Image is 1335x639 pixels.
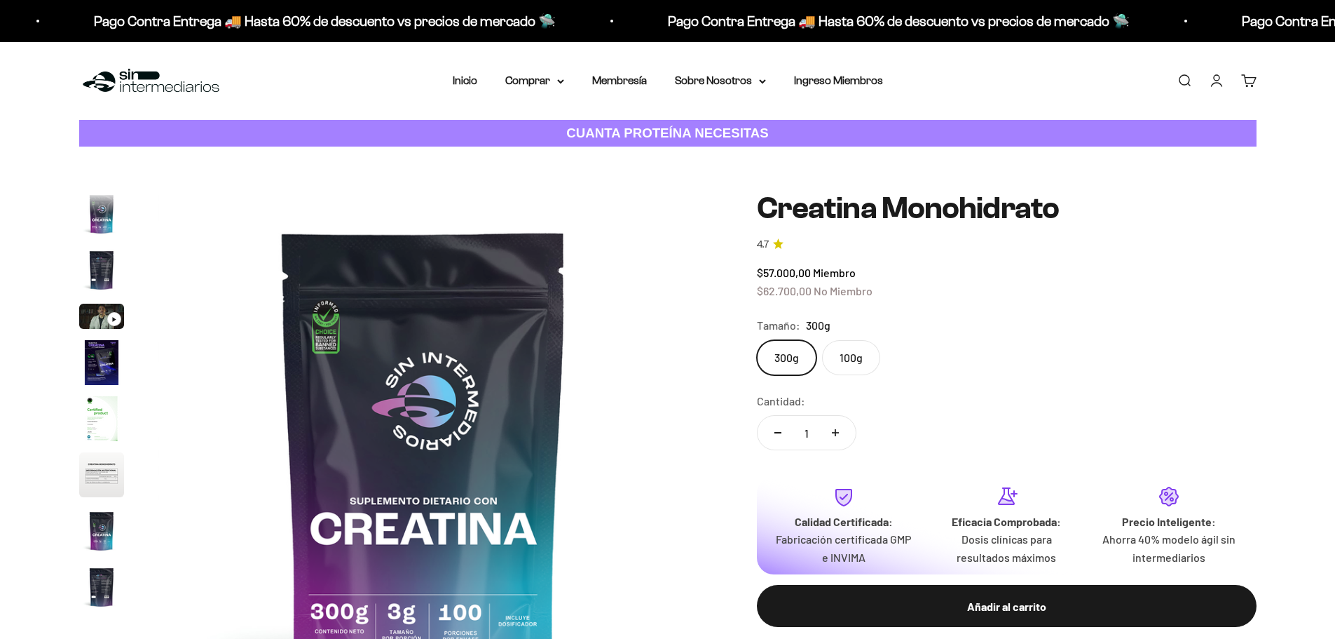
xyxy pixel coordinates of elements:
[79,191,124,241] button: Ir al artículo 1
[785,598,1228,616] div: Añadir al carrito
[79,509,124,553] img: Creatina Monohidrato
[758,416,798,450] button: Reducir cantidad
[757,284,812,297] span: $62.700,00
[815,416,856,450] button: Aumentar cantidad
[795,515,893,528] strong: Calidad Certificada:
[79,248,124,292] img: Creatina Monohidrato
[757,585,1257,627] button: Añadir al carrito
[936,530,1076,566] p: Dosis clínicas para resultados máximos
[757,392,805,410] label: Cantidad:
[774,530,914,566] p: Fabricación certificada GMP e INVIMA
[652,10,1114,32] p: Pago Contra Entrega 🚚 Hasta 60% de descuento vs precios de mercado 🛸
[79,396,124,445] button: Ir al artículo 5
[79,340,124,385] img: Creatina Monohidrato
[675,72,766,90] summary: Sobre Nosotros
[453,74,477,86] a: Inicio
[79,304,124,333] button: Ir al artículo 3
[794,74,883,86] a: Ingreso Miembros
[79,509,124,558] button: Ir al artículo 7
[757,191,1257,225] h1: Creatina Monohidrato
[79,120,1257,147] a: CUANTA PROTEÍNA NECESITAS
[79,565,124,610] img: Creatina Monohidrato
[1099,530,1239,566] p: Ahorra 40% modelo ágil sin intermediarios
[813,266,856,279] span: Miembro
[814,284,872,297] span: No Miembro
[79,452,124,502] button: Ir al artículo 6
[79,565,124,614] button: Ir al artículo 8
[79,452,124,497] img: Creatina Monohidrato
[79,248,124,297] button: Ir al artículo 2
[757,237,769,253] span: 4.7
[806,316,830,335] span: 300g
[757,237,1257,253] a: 4.74.7 de 5.0 estrellas
[757,316,800,335] legend: Tamaño:
[757,266,811,279] span: $57.000,00
[592,74,647,86] a: Membresía
[505,72,564,90] summary: Comprar
[79,191,124,236] img: Creatina Monohidrato
[79,340,124,389] button: Ir al artículo 4
[78,10,540,32] p: Pago Contra Entrega 🚚 Hasta 60% de descuento vs precios de mercado 🛸
[952,515,1061,528] strong: Eficacia Comprobada:
[566,126,769,140] strong: CUANTA PROTEÍNA NECESITAS
[1122,515,1216,528] strong: Precio Inteligente:
[79,396,124,441] img: Creatina Monohidrato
